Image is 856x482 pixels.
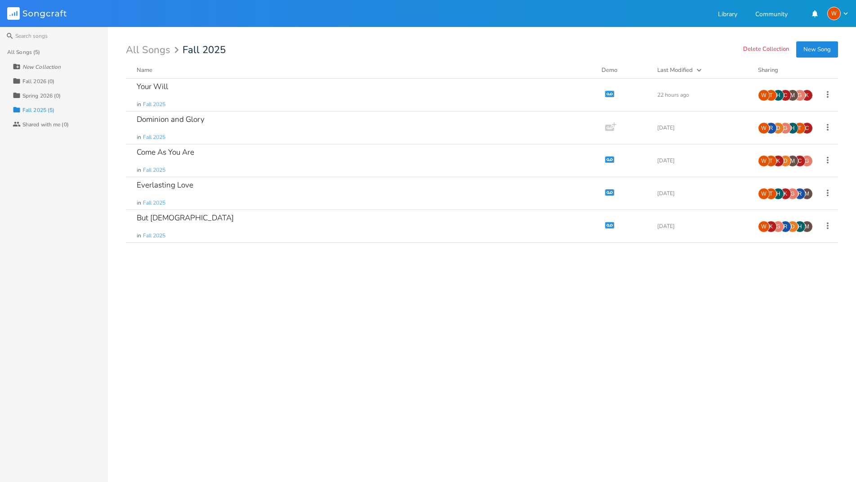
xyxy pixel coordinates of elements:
[22,64,61,70] div: New Collection
[137,181,193,189] div: Everlasting Love
[137,148,194,156] div: Come As You Are
[657,125,747,130] div: [DATE]
[743,46,789,54] button: Delete Collection
[718,11,737,19] a: Library
[657,66,747,75] button: Last Modified
[801,89,813,101] div: kdanielsvt
[801,122,813,134] div: claymatt04
[183,45,226,55] span: Fall 2025
[765,122,777,134] div: robbushnell
[787,221,798,232] div: day_tripper1
[787,188,798,200] div: gitar39
[137,199,141,207] span: in
[772,188,784,200] div: hpayne217
[772,155,784,167] div: kdanielsvt
[758,221,770,232] div: Worship Pastor
[787,155,798,167] div: martha
[657,66,693,74] div: Last Modified
[137,116,205,123] div: Dominion and Glory
[126,46,182,54] div: All Songs
[22,107,54,113] div: Fall 2025 (5)
[755,11,788,19] a: Community
[794,221,806,232] div: hpayne217
[780,221,791,232] div: robbushnell
[794,122,806,134] div: tommeganterryl
[780,155,791,167] div: day_tripper1
[758,155,770,167] div: Worship Pastor
[7,49,40,55] div: All Songs (5)
[772,89,784,101] div: hpayne217
[758,89,770,101] div: Worship Pastor
[780,188,791,200] div: kdanielsvt
[765,89,777,101] div: tommeganterryl
[137,134,141,141] span: in
[796,41,838,58] button: New Song
[758,122,770,134] div: Worship Pastor
[787,122,798,134] div: hpayne217
[772,122,784,134] div: day_tripper1
[801,155,813,167] div: gitar39
[794,188,806,200] div: robbushnell
[772,221,784,232] div: gitar39
[137,66,591,75] button: Name
[137,214,234,222] div: But [DEMOGRAPHIC_DATA]
[137,66,152,74] div: Name
[22,122,69,127] div: Shared with me (0)
[143,101,165,108] span: Fall 2025
[794,155,806,167] div: claymatt04
[765,155,777,167] div: tommeganterryl
[827,7,849,20] button: W
[657,92,747,98] div: 22 hours ago
[827,7,841,20] div: Worship Pastor
[801,188,813,200] div: martha
[794,89,806,101] div: gitar39
[22,79,54,84] div: Fall 2026 (0)
[765,221,777,232] div: kdanielsvt
[602,66,646,75] div: Demo
[137,83,168,90] div: Your Will
[765,188,777,200] div: tommeganterryl
[758,66,812,75] div: Sharing
[137,232,141,240] span: in
[780,122,791,134] div: gitar39
[657,158,747,163] div: [DATE]
[787,89,798,101] div: martha
[143,232,165,240] span: Fall 2025
[137,166,141,174] span: in
[143,166,165,174] span: Fall 2025
[657,191,747,196] div: [DATE]
[143,199,165,207] span: Fall 2025
[137,101,141,108] span: in
[143,134,165,141] span: Fall 2025
[780,89,791,101] div: claymatt04
[758,188,770,200] div: Worship Pastor
[657,223,747,229] div: [DATE]
[22,93,61,98] div: Spring 2026 (0)
[801,221,813,232] div: martha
